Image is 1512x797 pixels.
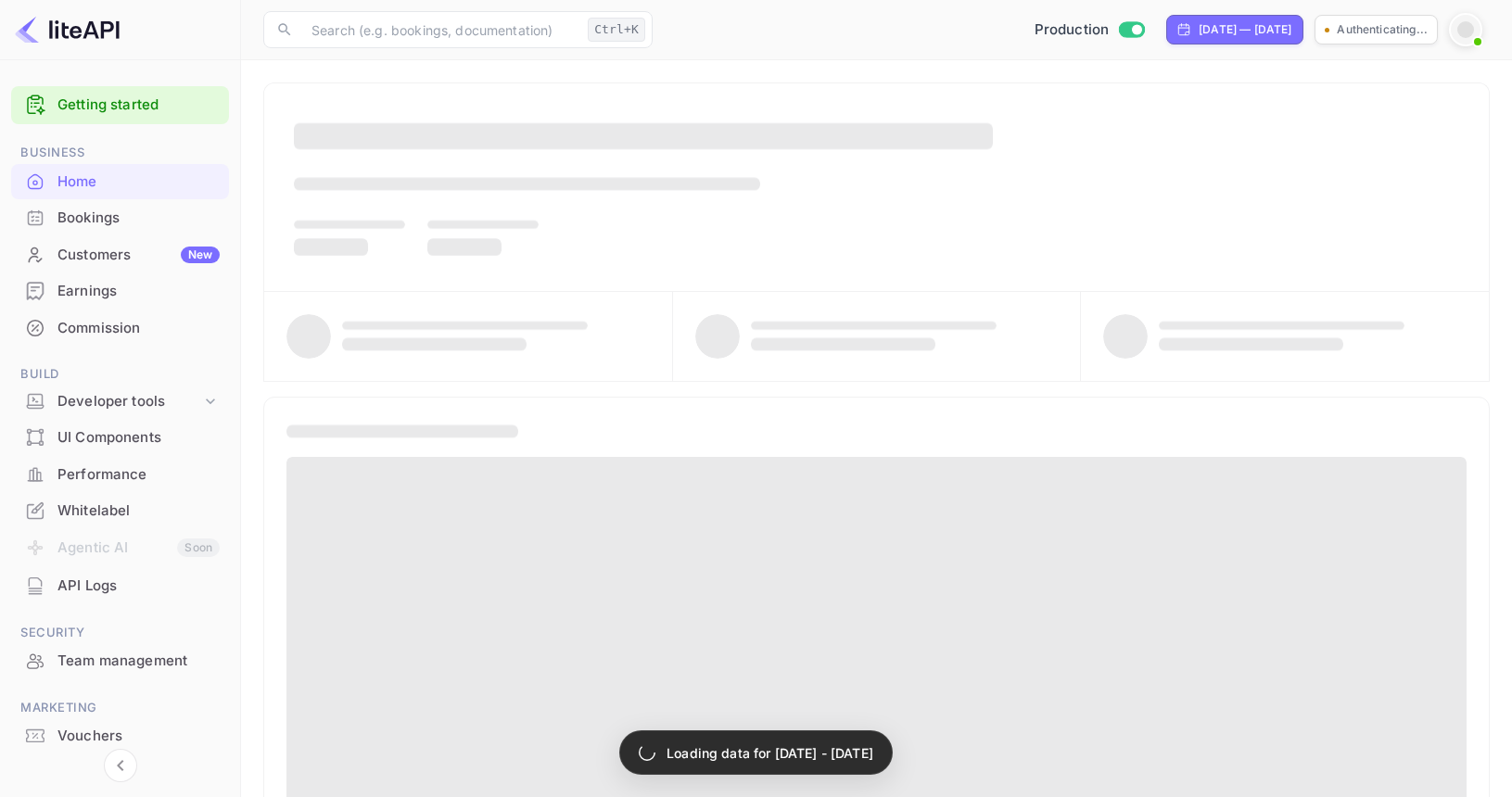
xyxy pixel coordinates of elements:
[57,500,220,522] div: Whitelabel
[57,576,220,597] div: API Logs
[11,310,229,345] a: Commission
[1337,21,1428,38] p: Authenticating...
[181,247,220,263] div: New
[57,464,220,486] div: Performance
[1199,21,1291,38] div: [DATE] — [DATE]
[1035,19,1110,41] span: Production
[57,318,220,339] div: Commission
[11,623,229,643] span: Security
[11,493,229,529] div: Whitelabel
[57,245,220,266] div: Customers
[588,18,645,42] div: Ctrl+K
[11,386,229,418] div: Developer tools
[11,164,229,200] div: Home
[11,364,229,385] span: Build
[57,651,220,672] div: Team management
[11,718,229,753] a: Vouchers
[11,457,229,493] div: Performance
[11,698,229,718] span: Marketing
[11,457,229,491] a: Performance
[57,95,220,116] a: Getting started
[15,15,120,44] img: LiteAPI logo
[11,310,229,347] div: Commission
[1027,19,1152,41] div: Switch to Sandbox mode
[11,420,229,456] div: UI Components
[57,391,201,412] div: Developer tools
[57,171,220,193] div: Home
[11,200,229,236] div: Bookings
[57,726,220,747] div: Vouchers
[11,568,229,602] a: API Logs
[11,568,229,604] div: API Logs
[57,281,220,302] div: Earnings
[11,273,229,308] a: Earnings
[11,164,229,198] a: Home
[11,420,229,454] a: UI Components
[11,493,229,527] a: Whitelabel
[57,427,220,449] div: UI Components
[11,143,229,163] span: Business
[1166,15,1303,44] div: Click to change the date range period
[11,643,229,677] a: Team management
[300,11,580,48] input: Search (e.g. bookings, documentation)
[104,749,137,782] button: Collapse navigation
[11,237,229,272] a: CustomersNew
[667,743,873,763] p: Loading data for [DATE] - [DATE]
[57,208,220,229] div: Bookings
[11,718,229,754] div: Vouchers
[11,200,229,234] a: Bookings
[11,86,229,124] div: Getting started
[11,643,229,679] div: Team management
[11,237,229,273] div: CustomersNew
[11,273,229,310] div: Earnings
